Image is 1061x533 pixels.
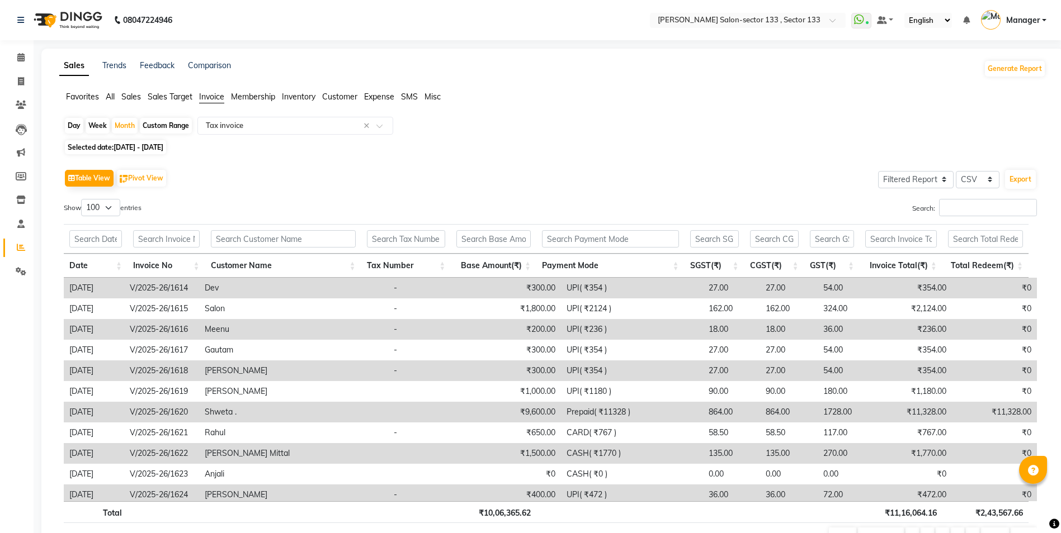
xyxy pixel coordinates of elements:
[818,381,870,402] td: 180.00
[456,230,531,248] input: Search Base Amount(₹)
[124,464,199,484] td: V/2025-26/1623
[818,340,870,360] td: 54.00
[199,319,388,340] td: Meenu
[760,381,818,402] td: 90.00
[818,443,870,464] td: 270.00
[64,199,142,216] label: Show entries
[133,230,200,248] input: Search Invoice No
[818,298,870,319] td: 324.00
[870,319,951,340] td: ₹236.00
[952,278,1038,298] td: ₹0
[703,484,760,505] td: 36.00
[69,230,122,248] input: Search Date
[140,118,192,134] div: Custom Range
[870,464,951,484] td: ₹0
[1005,170,1036,189] button: Export
[985,61,1045,77] button: Generate Report
[64,360,124,381] td: [DATE]
[66,92,99,102] span: Favorites
[942,254,1029,278] th: Total Redeem(₹): activate to sort column ascending
[124,381,199,402] td: V/2025-26/1619
[818,422,870,443] td: 117.00
[199,422,388,443] td: Rahul
[64,443,124,464] td: [DATE]
[388,360,477,381] td: -
[536,254,684,278] th: Payment Mode: activate to sort column ascending
[121,92,141,102] span: Sales
[703,443,760,464] td: 135.00
[870,298,951,319] td: ₹2,124.00
[703,298,760,319] td: 162.00
[361,254,451,278] th: Tax Number: activate to sort column ascending
[952,484,1038,505] td: ₹0
[810,230,855,248] input: Search GST(₹)
[561,464,703,484] td: CASH( ₹0 )
[870,484,951,505] td: ₹472.00
[199,278,388,298] td: Dev
[477,464,561,484] td: ₹0
[865,230,937,248] input: Search Invoice Total(₹)
[128,254,205,278] th: Invoice No: activate to sort column ascending
[760,340,818,360] td: 27.00
[64,422,124,443] td: [DATE]
[199,360,388,381] td: [PERSON_NAME]
[703,402,760,422] td: 864.00
[818,484,870,505] td: 72.00
[750,230,799,248] input: Search CGST(₹)
[124,298,199,319] td: V/2025-26/1615
[703,422,760,443] td: 58.50
[64,501,128,523] th: Total
[561,340,703,360] td: UPI( ₹354 )
[64,402,124,422] td: [DATE]
[322,92,357,102] span: Customer
[199,484,388,505] td: [PERSON_NAME]
[542,230,678,248] input: Search Payment Mode
[64,298,124,319] td: [DATE]
[388,484,477,505] td: -
[703,381,760,402] td: 90.00
[561,381,703,402] td: UPI( ₹1180 )
[561,360,703,381] td: UPI( ₹354 )
[112,118,138,134] div: Month
[401,92,418,102] span: SMS
[870,381,951,402] td: ₹1,180.00
[870,278,951,298] td: ₹354.00
[120,175,128,183] img: pivot.png
[690,230,739,248] input: Search SGST(₹)
[870,443,951,464] td: ₹1,770.00
[64,254,128,278] th: Date: activate to sort column ascending
[140,60,175,70] a: Feedback
[364,120,373,132] span: Clear all
[477,298,561,319] td: ₹1,800.00
[952,402,1038,422] td: ₹11,328.00
[703,464,760,484] td: 0.00
[367,230,446,248] input: Search Tax Number
[760,278,818,298] td: 27.00
[199,402,388,422] td: Shweta .
[124,360,199,381] td: V/2025-26/1618
[64,381,124,402] td: [DATE]
[760,443,818,464] td: 135.00
[477,422,561,443] td: ₹650.00
[102,60,126,70] a: Trends
[188,60,231,70] a: Comparison
[952,422,1038,443] td: ₹0
[561,319,703,340] td: UPI( ₹236 )
[952,298,1038,319] td: ₹0
[952,319,1038,340] td: ₹0
[388,319,477,340] td: -
[211,230,356,248] input: Search Customer Name
[124,443,199,464] td: V/2025-26/1622
[282,92,315,102] span: Inventory
[64,278,124,298] td: [DATE]
[952,464,1038,484] td: ₹0
[124,402,199,422] td: V/2025-26/1620
[388,278,477,298] td: -
[818,402,870,422] td: 1728.00
[952,340,1038,360] td: ₹0
[124,319,199,340] td: V/2025-26/1616
[703,278,760,298] td: 27.00
[561,484,703,505] td: UPI( ₹472 )
[451,254,536,278] th: Base Amount(₹): activate to sort column ascending
[451,501,536,523] th: ₹10,06,365.62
